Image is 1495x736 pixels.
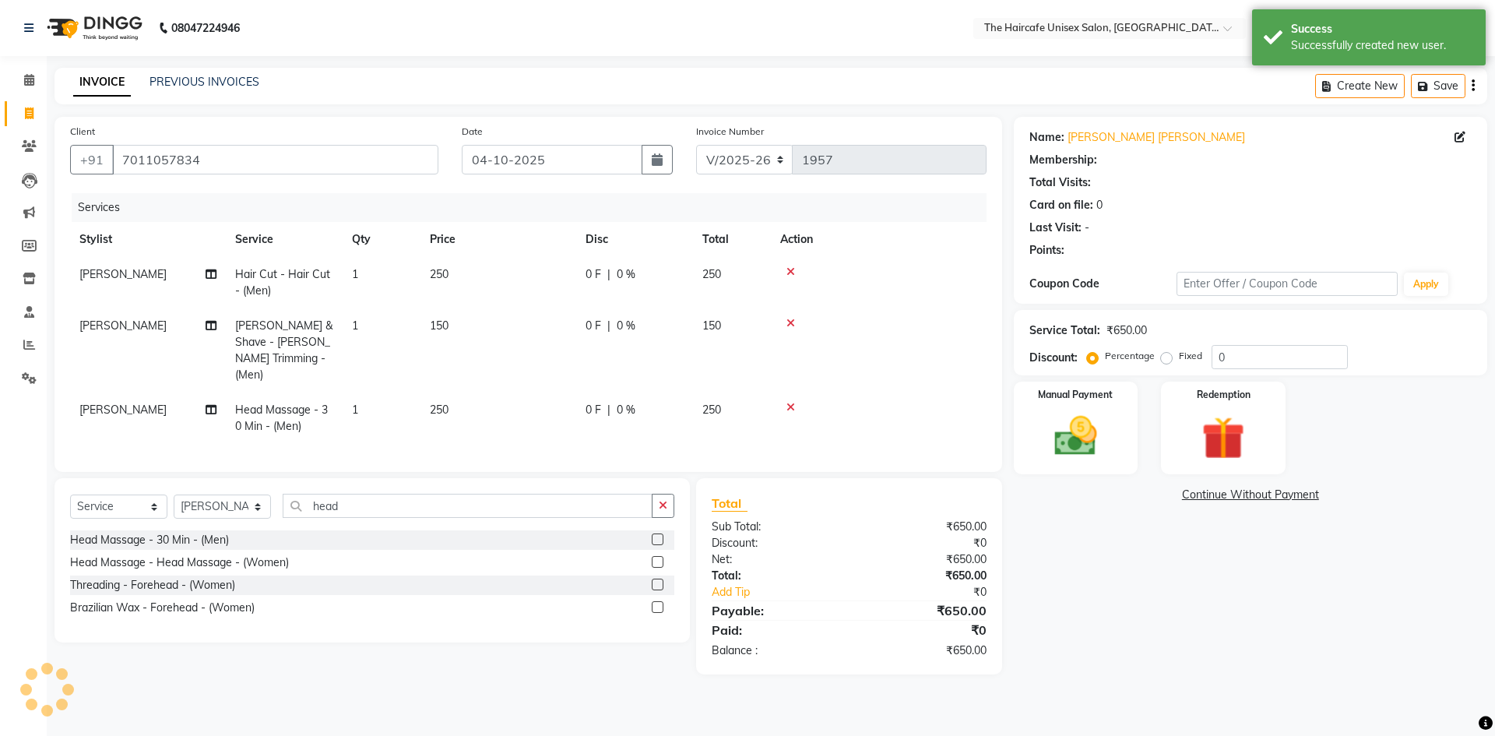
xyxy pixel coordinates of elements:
th: Total [693,222,771,257]
button: Apply [1404,273,1448,296]
button: Create New [1315,74,1405,98]
div: Services [72,193,998,222]
span: 0 % [617,266,635,283]
span: 250 [430,403,448,417]
button: +91 [70,145,114,174]
div: Name: [1029,129,1064,146]
div: Head Massage - 30 Min - (Men) [70,532,229,548]
span: 250 [702,267,721,281]
div: 0 [1096,197,1103,213]
div: ₹0 [849,535,997,551]
th: Qty [343,222,420,257]
div: Success [1291,21,1474,37]
span: [PERSON_NAME] [79,403,167,417]
div: Balance : [700,643,849,659]
span: 0 F [586,402,601,418]
div: ₹650.00 [849,568,997,584]
input: Search by Name/Mobile/Email/Code [112,145,438,174]
label: Percentage [1105,349,1155,363]
a: [PERSON_NAME] [PERSON_NAME] [1068,129,1245,146]
a: Add Tip [700,584,874,600]
img: logo [40,6,146,50]
img: _cash.svg [1041,411,1111,461]
div: Total Visits: [1029,174,1091,191]
th: Service [226,222,343,257]
th: Price [420,222,576,257]
div: Threading - Forehead - (Women) [70,577,235,593]
label: Manual Payment [1038,388,1113,402]
input: Search or Scan [283,494,653,518]
span: 0 F [586,266,601,283]
div: - [1085,220,1089,236]
div: Total: [700,568,849,584]
div: Successfully created new user. [1291,37,1474,54]
span: 150 [430,319,448,333]
span: 0 % [617,318,635,334]
span: Head Massage - 30 Min - (Men) [235,403,328,433]
span: | [607,318,610,334]
div: Brazilian Wax - Forehead - (Women) [70,600,255,616]
div: ₹650.00 [1106,322,1147,339]
div: ₹650.00 [849,643,997,659]
div: Head Massage - Head Massage - (Women) [70,555,289,571]
th: Disc [576,222,693,257]
div: Net: [700,551,849,568]
img: _gift.svg [1188,411,1258,465]
a: Continue Without Payment [1017,487,1484,503]
th: Stylist [70,222,226,257]
span: Total [712,495,747,512]
a: INVOICE [73,69,131,97]
span: [PERSON_NAME] & Shave - [PERSON_NAME] Trimming - (Men) [235,319,332,382]
div: ₹0 [874,584,997,600]
span: 150 [702,319,721,333]
span: 250 [430,267,448,281]
div: Last Visit: [1029,220,1082,236]
div: Service Total: [1029,322,1100,339]
span: 0 % [617,402,635,418]
button: Save [1411,74,1465,98]
span: [PERSON_NAME] [79,267,167,281]
div: Paid: [700,621,849,639]
div: Sub Total: [700,519,849,535]
div: Points: [1029,242,1064,259]
span: | [607,402,610,418]
span: 250 [702,403,721,417]
span: Hair Cut - Hair Cut - (Men) [235,267,330,298]
div: Payable: [700,601,849,620]
div: Membership: [1029,152,1097,168]
div: ₹0 [849,621,997,639]
label: Date [462,125,483,139]
input: Enter Offer / Coupon Code [1177,272,1398,296]
div: Coupon Code [1029,276,1177,292]
span: 1 [352,403,358,417]
div: ₹650.00 [849,601,997,620]
th: Action [771,222,987,257]
b: 08047224946 [171,6,240,50]
span: [PERSON_NAME] [79,319,167,333]
span: 1 [352,267,358,281]
span: 0 F [586,318,601,334]
label: Fixed [1179,349,1202,363]
div: Card on file: [1029,197,1093,213]
label: Redemption [1197,388,1251,402]
label: Invoice Number [696,125,764,139]
div: ₹650.00 [849,519,997,535]
label: Client [70,125,95,139]
span: 1 [352,319,358,333]
div: ₹650.00 [849,551,997,568]
div: Discount: [700,535,849,551]
a: PREVIOUS INVOICES [149,75,259,89]
span: | [607,266,610,283]
div: Discount: [1029,350,1078,366]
